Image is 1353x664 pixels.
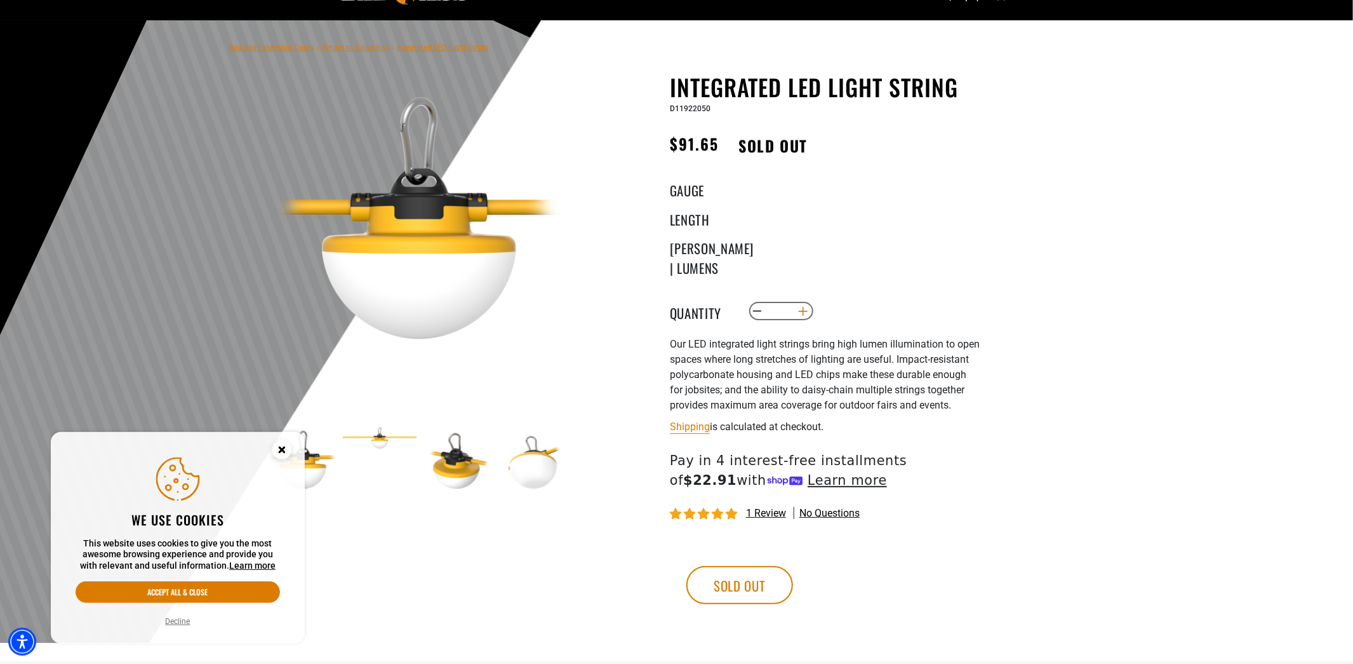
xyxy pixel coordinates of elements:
[670,132,719,155] span: $91.65
[8,628,36,656] div: Accessibility Menu
[686,566,793,604] button: Sold out
[746,507,786,519] span: 1 review
[725,131,822,159] span: Sold out
[51,432,305,644] aside: Cookie Consent
[322,43,389,52] a: Return to Collection
[670,238,733,255] legend: [PERSON_NAME] | Lumens
[670,418,981,435] div: is calculated at checkout.
[162,615,194,628] button: Decline
[229,43,314,52] a: Bad Ass Extension Cords
[670,421,710,433] a: Shipping
[799,506,860,520] span: No questions
[76,538,280,572] p: This website uses cookies to give you the most awesome browsing experience and provide you with r...
[76,512,280,528] h2: We use cookies
[229,39,488,55] nav: breadcrumbs
[670,74,981,100] h1: Integrated LED Light String
[670,303,733,320] label: Quantity
[317,43,319,52] span: ›
[229,560,276,571] a: This website uses cookies to give you the most awesome browsing experience and provide you with r...
[259,432,305,471] button: Close this option
[670,180,733,197] legend: Gauge
[670,508,740,520] span: 5.00 stars
[392,43,394,52] span: ›
[397,43,488,52] span: Integrated LED Light String
[670,338,980,411] span: Our LED integrated light strings bring high lumen illumination to open spaces where long stretche...
[76,581,280,603] button: Accept all & close
[670,210,733,226] legend: Length
[670,104,710,113] span: D11922050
